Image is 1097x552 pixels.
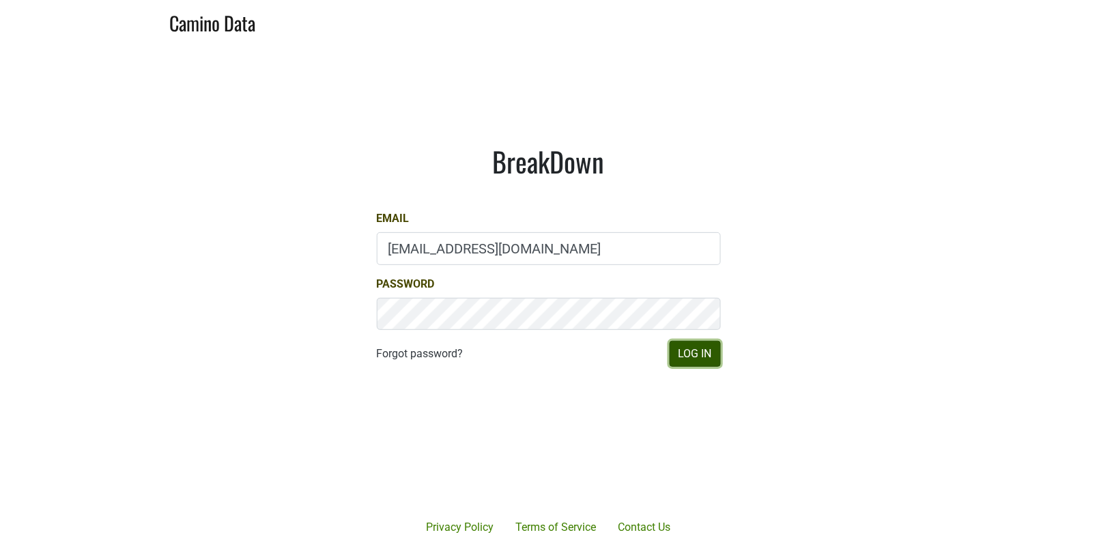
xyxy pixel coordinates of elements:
[377,145,721,178] h1: BreakDown
[377,276,435,292] label: Password
[170,5,256,38] a: Camino Data
[505,514,608,541] a: Terms of Service
[377,210,410,227] label: Email
[416,514,505,541] a: Privacy Policy
[608,514,682,541] a: Contact Us
[670,341,721,367] button: Log In
[377,346,464,362] a: Forgot password?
